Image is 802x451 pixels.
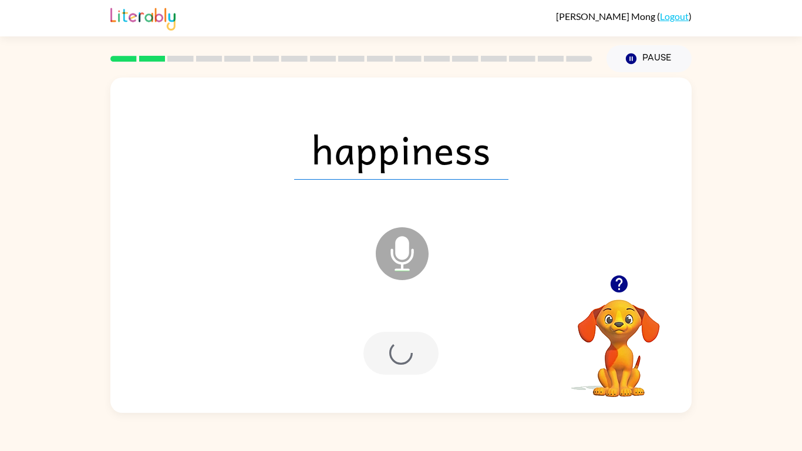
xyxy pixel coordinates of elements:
span: happiness [294,119,508,180]
div: ( ) [556,11,692,22]
img: Literably [110,5,176,31]
video: Your browser must support playing .mp4 files to use Literably. Please try using another browser. [560,281,678,399]
button: Pause [606,45,692,72]
a: Logout [660,11,689,22]
span: [PERSON_NAME] Mong [556,11,657,22]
